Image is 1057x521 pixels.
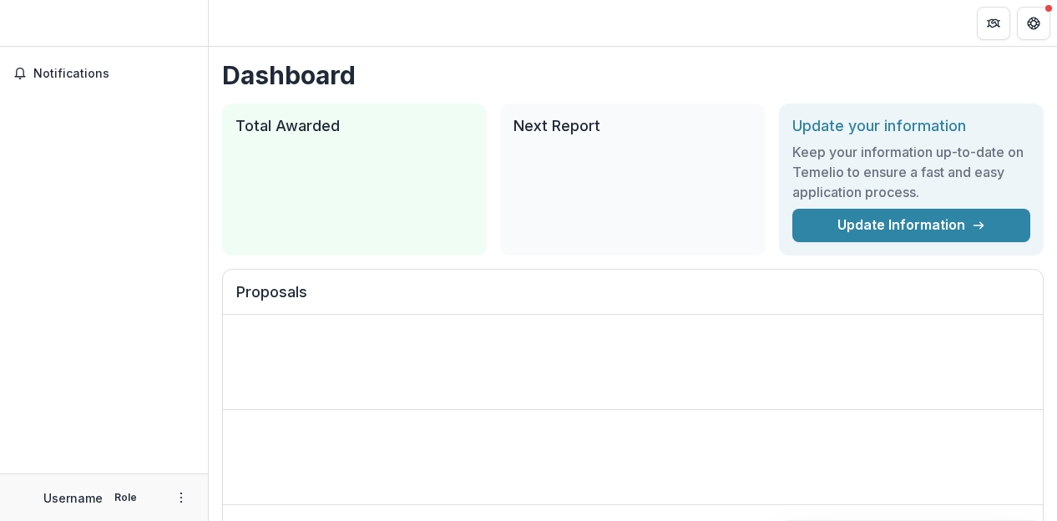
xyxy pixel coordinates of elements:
[7,60,201,87] button: Notifications
[792,117,1030,135] h2: Update your information
[513,117,751,135] h2: Next Report
[235,117,473,135] h2: Total Awarded
[792,209,1030,242] a: Update Information
[236,283,1029,315] h2: Proposals
[222,60,1044,90] h1: Dashboard
[792,142,1030,202] h3: Keep your information up-to-date on Temelio to ensure a fast and easy application process.
[43,489,103,507] p: Username
[1017,7,1050,40] button: Get Help
[109,490,142,505] p: Role
[977,7,1010,40] button: Partners
[33,67,195,81] span: Notifications
[171,488,191,508] button: More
